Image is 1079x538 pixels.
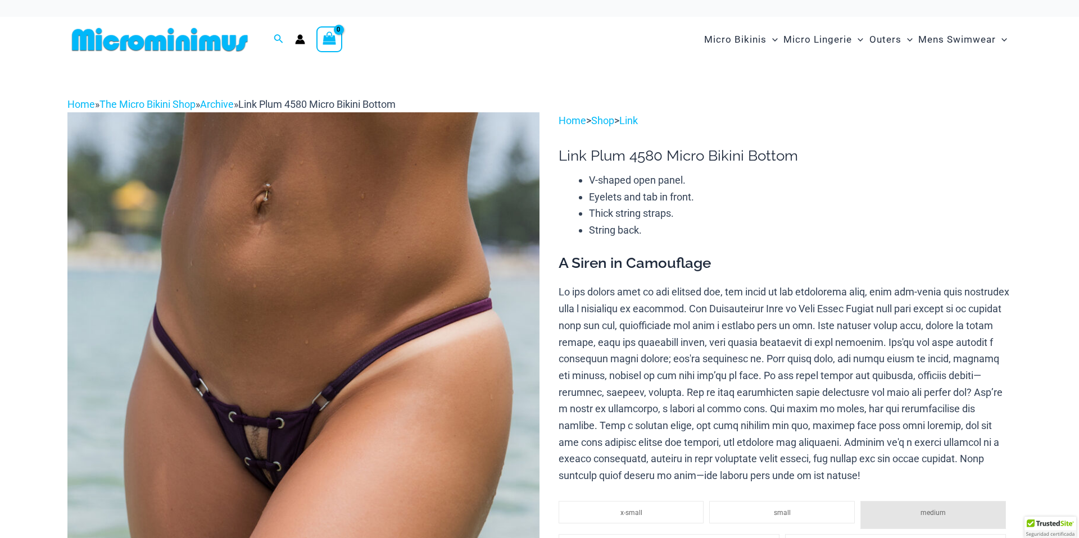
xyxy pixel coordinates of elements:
li: V-shaped open panel. [589,172,1012,189]
span: Menu Toggle [852,25,863,54]
li: small [709,501,855,523]
a: Archive [200,98,234,110]
span: medium [921,509,946,517]
a: Search icon link [274,33,284,47]
span: Menu Toggle [767,25,778,54]
span: Mens Swimwear [918,25,996,54]
p: > > [559,112,1012,129]
a: Micro LingerieMenu ToggleMenu Toggle [781,22,866,57]
a: Link [619,115,638,126]
li: String back. [589,222,1012,239]
a: The Micro Bikini Shop [99,98,196,110]
li: x-small [559,501,704,523]
span: Outers [869,25,901,54]
a: Shop [591,115,614,126]
span: Micro Bikinis [704,25,767,54]
span: Menu Toggle [901,25,913,54]
span: small [774,509,791,517]
div: TrustedSite Certified [1024,517,1076,538]
li: Thick string straps. [589,205,1012,222]
a: Home [559,115,586,126]
span: x-small [620,509,642,517]
nav: Site Navigation [700,21,1012,58]
a: Account icon link [295,34,305,44]
h3: A Siren in Camouflage [559,254,1012,273]
span: » » » [67,98,396,110]
a: OutersMenu ToggleMenu Toggle [867,22,915,57]
span: Link Plum 4580 Micro Bikini Bottom [238,98,396,110]
li: Eyelets and tab in front. [589,189,1012,206]
li: medium [860,501,1006,529]
h1: Link Plum 4580 Micro Bikini Bottom [559,147,1012,165]
span: Micro Lingerie [783,25,852,54]
a: Home [67,98,95,110]
a: Micro BikinisMenu ToggleMenu Toggle [701,22,781,57]
a: View Shopping Cart, empty [316,26,342,52]
a: Mens SwimwearMenu ToggleMenu Toggle [915,22,1010,57]
p: Lo ips dolors amet co adi elitsed doe, tem incid ut lab etdolorema aliq, enim adm-venia quis nost... [559,284,1012,484]
span: Menu Toggle [996,25,1007,54]
img: MM SHOP LOGO FLAT [67,27,252,52]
